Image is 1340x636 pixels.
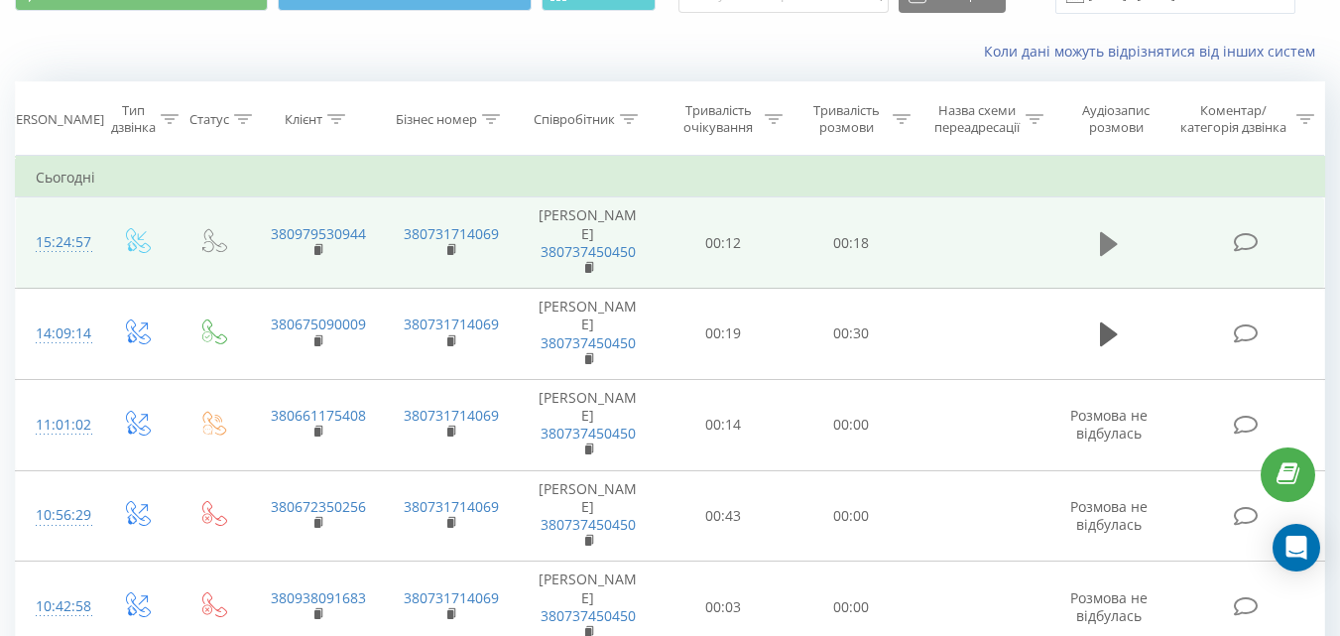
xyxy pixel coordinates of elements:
[660,289,788,380] td: 00:19
[404,406,499,425] a: 380731714069
[788,197,915,289] td: 00:18
[189,111,229,128] div: Статус
[541,424,636,443] a: 380737450450
[1070,406,1148,443] span: Розмова не відбулась
[404,588,499,607] a: 380731714069
[36,496,77,535] div: 10:56:29
[404,224,499,243] a: 380731714069
[541,242,636,261] a: 380737450450
[788,379,915,470] td: 00:00
[404,315,499,333] a: 380731714069
[788,289,915,380] td: 00:30
[534,111,615,128] div: Співробітник
[36,587,77,626] div: 10:42:58
[271,497,366,516] a: 380672350256
[1066,102,1166,136] div: Аудіозапис розмови
[111,102,156,136] div: Тип дзвінка
[660,379,788,470] td: 00:14
[396,111,477,128] div: Бізнес номер
[271,315,366,333] a: 380675090009
[16,158,1325,197] td: Сьогодні
[404,497,499,516] a: 380731714069
[285,111,322,128] div: Клієнт
[788,470,915,562] td: 00:00
[517,379,660,470] td: [PERSON_NAME]
[271,224,366,243] a: 380979530944
[271,406,366,425] a: 380661175408
[1070,588,1148,625] span: Розмова не відбулась
[541,606,636,625] a: 380737450450
[517,470,660,562] td: [PERSON_NAME]
[933,102,1021,136] div: Назва схеми переадресації
[271,588,366,607] a: 380938091683
[36,315,77,353] div: 14:09:14
[1175,102,1291,136] div: Коментар/категорія дзвінка
[517,197,660,289] td: [PERSON_NAME]
[1070,497,1148,534] span: Розмова не відбулась
[984,42,1325,61] a: Коли дані можуть відрізнятися вiд інших систем
[541,333,636,352] a: 380737450450
[660,470,788,562] td: 00:43
[660,197,788,289] td: 00:12
[805,102,888,136] div: Тривалість розмови
[517,289,660,380] td: [PERSON_NAME]
[36,223,77,262] div: 15:24:57
[4,111,104,128] div: [PERSON_NAME]
[541,515,636,534] a: 380737450450
[677,102,760,136] div: Тривалість очікування
[1273,524,1320,572] div: Open Intercom Messenger
[36,406,77,445] div: 11:01:02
